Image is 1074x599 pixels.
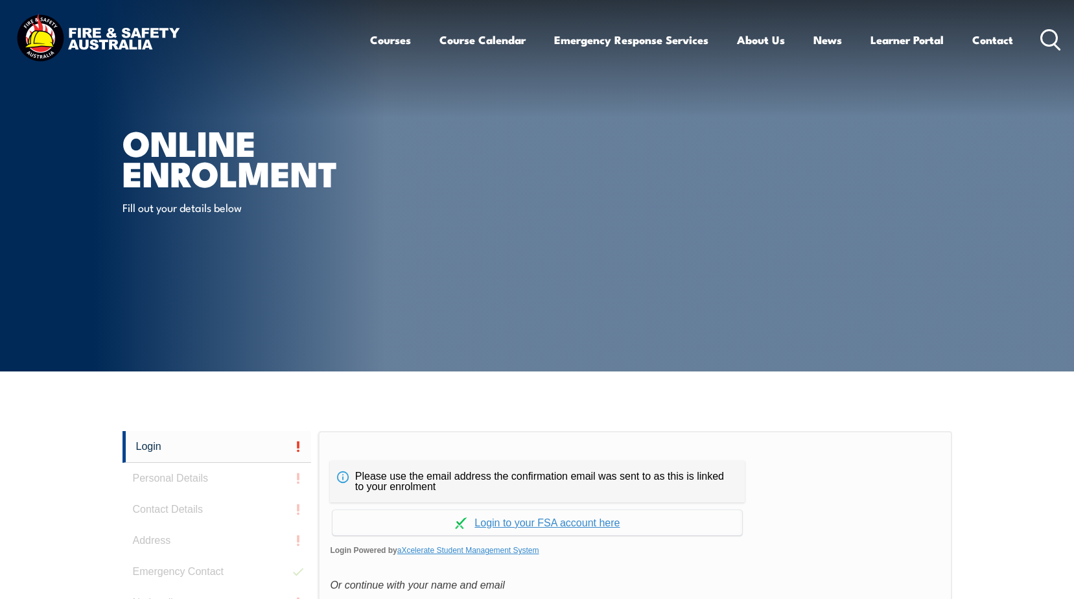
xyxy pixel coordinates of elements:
a: Courses [370,23,411,57]
p: Fill out your details below [123,200,359,215]
div: Please use the email address the confirmation email was sent to as this is linked to your enrolment [330,461,745,502]
div: Or continue with your name and email [330,576,940,595]
img: Log in withaxcelerate [455,517,467,529]
span: Login Powered by [330,541,940,560]
a: Course Calendar [439,23,526,57]
a: News [813,23,842,57]
a: Emergency Response Services [554,23,708,57]
h1: Online Enrolment [123,127,443,187]
a: aXcelerate Student Management System [397,546,539,555]
a: About Us [737,23,785,57]
a: Learner Portal [870,23,944,57]
a: Contact [972,23,1013,57]
a: Login [123,431,312,463]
